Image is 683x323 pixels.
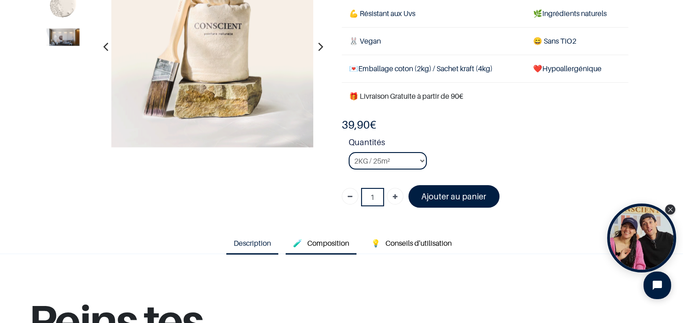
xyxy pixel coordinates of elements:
div: Open Tolstoy [607,204,676,272]
a: Ajouter au panier [408,185,500,208]
strong: Quantités [349,136,628,152]
span: 🧪 [293,238,302,248]
span: Composition [307,238,349,248]
span: Conseils d'utilisation [385,238,452,248]
span: 😄 S [533,36,547,45]
td: ans TiO2 [525,28,628,55]
div: Open Tolstoy widget [607,204,676,272]
span: 🌿 [533,9,542,18]
font: 🎁 Livraison Gratuite à partir de 90€ [349,91,463,101]
span: 💡 [371,238,380,248]
b: € [342,118,376,131]
div: Tolstoy bubble widget [607,204,676,272]
span: 🐰 Vegan [349,36,381,45]
img: Product image [46,28,80,46]
font: Ajouter au panier [421,192,486,201]
span: 💌 [349,64,358,73]
td: ❤️Hypoallergénique [525,55,628,83]
span: 39,90 [342,118,370,131]
div: Close Tolstoy widget [665,204,675,215]
td: Emballage coton (2kg) / Sachet kraft (4kg) [342,55,526,83]
a: Ajouter [387,188,403,204]
span: 💪 Résistant aux Uvs [349,9,415,18]
iframe: Tidio Chat [636,264,679,307]
a: Supprimer [342,188,358,204]
span: Description [234,238,271,248]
